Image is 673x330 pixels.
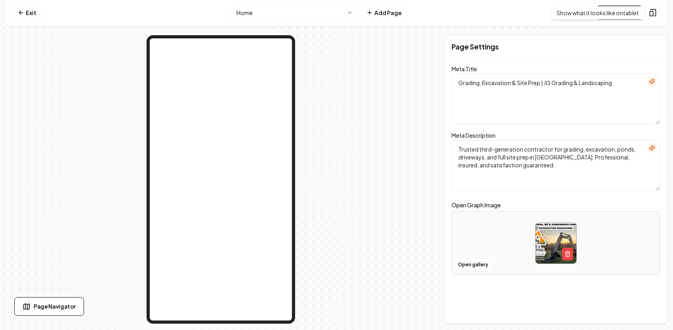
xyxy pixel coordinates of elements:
[452,132,496,139] label: Meta Description
[455,258,491,271] button: Open gallery
[14,297,84,316] button: Page Navigator
[34,302,76,311] span: Page Navigator
[361,6,407,20] button: Add Page
[452,41,499,52] h2: Page Settings
[452,200,660,210] label: Open Graph Image
[551,6,644,19] div: Show what it looks like on tablet
[597,6,642,20] a: Visit Page
[536,223,576,264] img: image
[13,6,42,20] a: Exit
[452,65,477,72] label: Meta Title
